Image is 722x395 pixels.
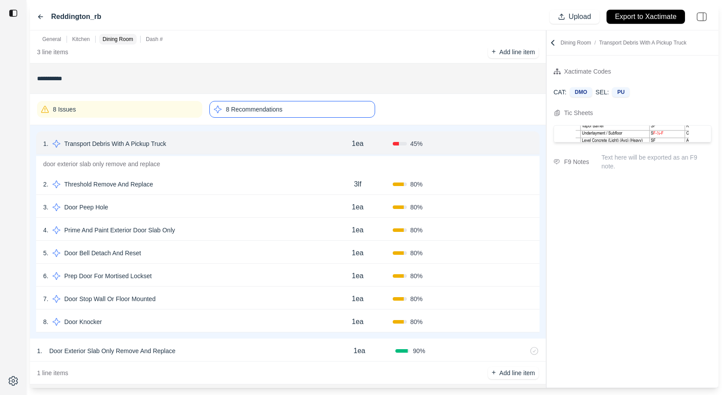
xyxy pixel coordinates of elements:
[550,10,599,24] button: Upload
[352,317,364,327] p: 1ea
[352,271,364,281] p: 1ea
[61,293,159,305] p: Door Stop Wall Or Floor Mounted
[43,180,48,189] p: 2 .
[499,48,535,56] p: Add line item
[410,180,423,189] span: 80 %
[488,367,538,379] button: +Add line item
[37,347,42,355] p: 1 .
[72,36,90,43] p: Kitchen
[692,7,711,26] img: right-panel.svg
[354,346,365,356] p: 1ea
[410,203,423,212] span: 80 %
[554,159,560,164] img: comment
[410,139,423,148] span: 45 %
[413,347,425,355] span: 90 %
[569,12,591,22] p: Upload
[615,12,677,22] p: Export to Xactimate
[43,249,48,257] p: 5 .
[43,317,48,326] p: 8 .
[561,39,687,46] p: Dining Room
[352,294,364,304] p: 1ea
[488,46,538,58] button: +Add line item
[53,105,76,114] p: 8 Issues
[61,138,170,150] p: Transport Debris With A Pickup Truck
[570,87,592,97] div: DMO
[43,139,48,148] p: 1 .
[554,88,566,97] p: CAT:
[410,249,423,257] span: 80 %
[564,66,611,77] div: Xactimate Codes
[51,11,101,22] label: Reddington_rb
[410,317,423,326] span: 80 %
[410,272,423,280] span: 80 %
[43,272,48,280] p: 6 .
[576,126,689,142] img: Cropped Image
[591,40,599,46] span: /
[42,36,61,43] p: General
[599,40,686,46] span: Transport Debris With A Pickup Truck
[61,178,157,190] p: Threshold Remove And Replace
[491,47,495,57] p: +
[61,201,112,213] p: Door Peep Hole
[410,294,423,303] span: 80 %
[352,248,364,258] p: 1ea
[564,108,593,118] div: Tic Sheets
[43,203,48,212] p: 3 .
[499,369,535,377] p: Add line item
[564,157,589,167] div: F9 Notes
[146,36,163,43] p: Dash #
[602,153,711,171] p: Text here will be exported as an F9 note.
[43,294,48,303] p: 7 .
[410,226,423,235] span: 80 %
[595,88,609,97] p: SEL:
[46,345,179,357] p: Door Exterior Slab Only Remove And Replace
[612,87,629,97] div: PU
[43,226,48,235] p: 4 .
[37,48,68,56] p: 3 line items
[352,225,364,235] p: 1ea
[9,9,18,18] img: toggle sidebar
[352,138,364,149] p: 1ea
[37,369,68,377] p: 1 line items
[61,270,155,282] p: Prep Door For Mortised Lockset
[607,10,685,24] button: Export to Xactimate
[61,247,145,259] p: Door Bell Detach And Reset
[36,156,540,172] p: door exterior slab only remove and replace
[226,105,282,114] p: 8 Recommendations
[103,36,133,43] p: Dining Room
[354,179,361,190] p: 3lf
[61,316,106,328] p: Door Knocker
[352,202,364,212] p: 1ea
[61,224,179,236] p: Prime And Paint Exterior Door Slab Only
[491,368,495,378] p: +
